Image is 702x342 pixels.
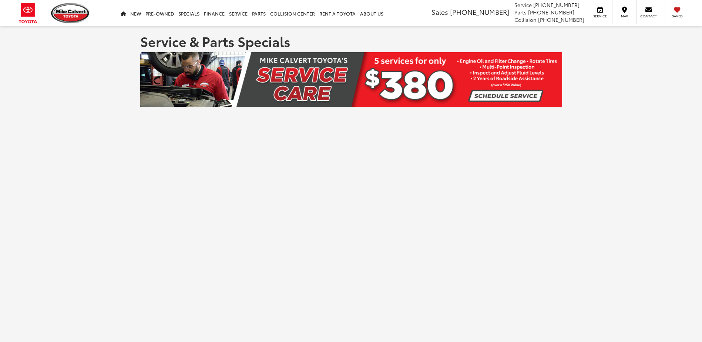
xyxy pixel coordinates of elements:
[140,34,562,48] h1: Service & Parts Specials
[533,1,580,9] span: [PHONE_NUMBER]
[450,7,509,17] span: [PHONE_NUMBER]
[616,14,632,19] span: Map
[592,14,608,19] span: Service
[538,16,584,23] span: [PHONE_NUMBER]
[431,7,448,17] span: Sales
[51,3,90,23] img: Mike Calvert Toyota
[140,52,562,107] img: Updated Service Banner | July 2024
[514,9,527,16] span: Parts
[669,14,685,19] span: Saved
[514,1,532,9] span: Service
[640,14,657,19] span: Contact
[528,9,574,16] span: [PHONE_NUMBER]
[514,16,537,23] span: Collision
